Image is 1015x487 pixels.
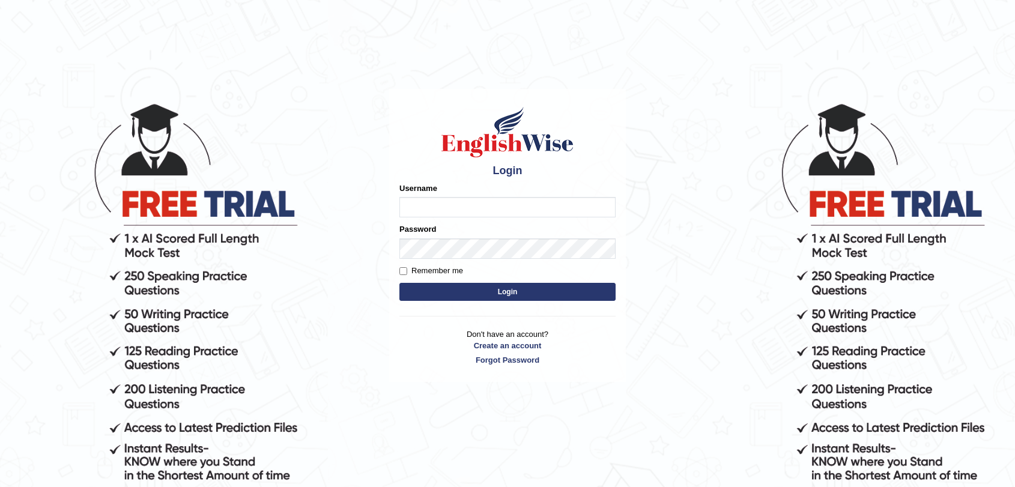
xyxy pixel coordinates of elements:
[399,354,616,366] a: Forgot Password
[399,265,463,277] label: Remember me
[399,165,616,177] h4: Login
[399,183,437,194] label: Username
[399,283,616,301] button: Login
[399,328,616,366] p: Don't have an account?
[439,105,576,159] img: Logo of English Wise sign in for intelligent practice with AI
[399,340,616,351] a: Create an account
[399,223,436,235] label: Password
[399,267,407,275] input: Remember me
